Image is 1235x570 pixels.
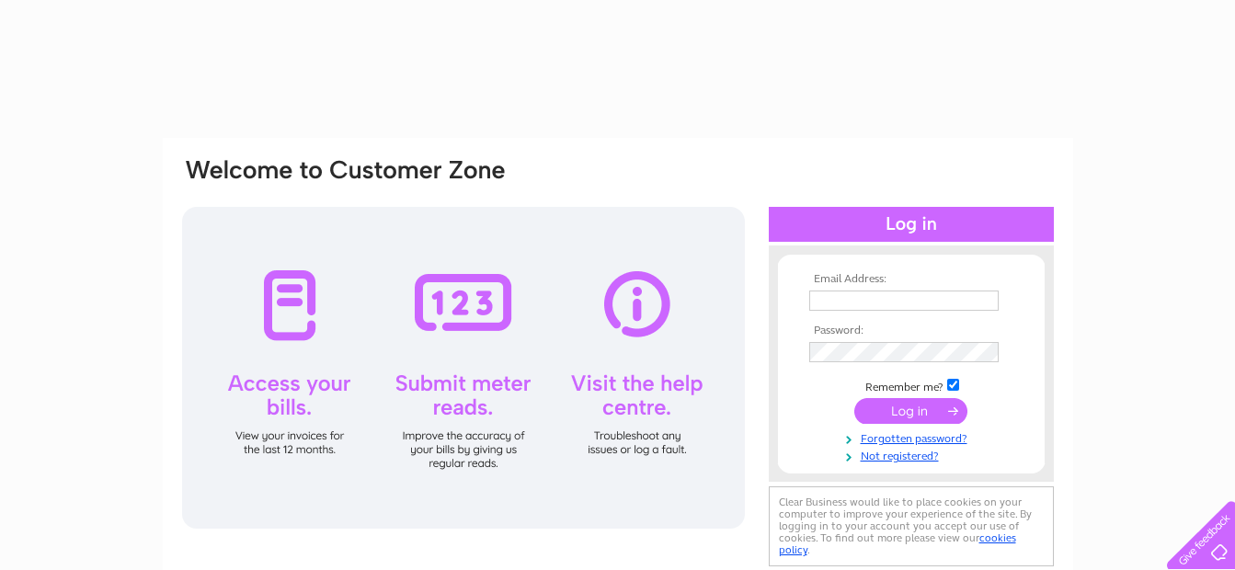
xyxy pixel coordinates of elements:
[805,325,1018,337] th: Password:
[805,273,1018,286] th: Email Address:
[809,446,1018,463] a: Not registered?
[779,531,1016,556] a: cookies policy
[805,376,1018,394] td: Remember me?
[809,428,1018,446] a: Forgotten password?
[769,486,1054,566] div: Clear Business would like to place cookies on your computer to improve your experience of the sit...
[854,398,967,424] input: Submit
